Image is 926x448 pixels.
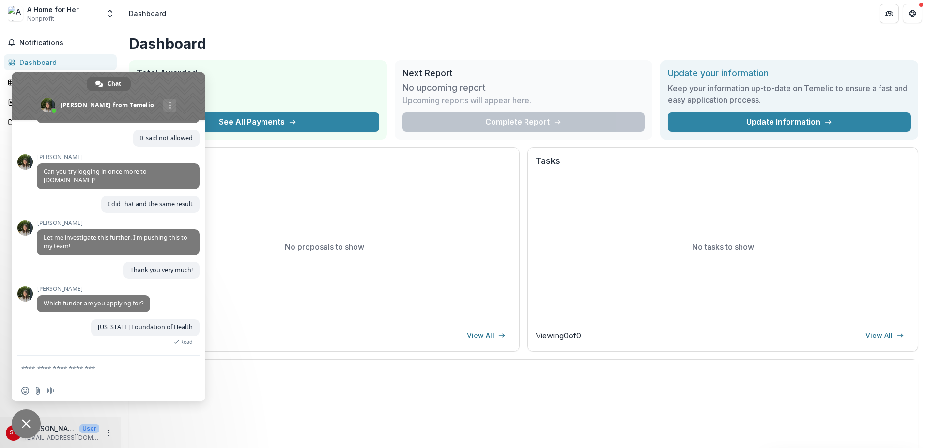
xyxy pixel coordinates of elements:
[25,423,76,433] p: [PERSON_NAME]
[880,4,899,23] button: Partners
[402,82,486,93] h3: No upcoming report
[37,154,200,160] span: [PERSON_NAME]
[903,4,922,23] button: Get Help
[108,77,121,91] span: Chat
[130,266,193,274] span: Thank you very much!
[21,356,176,380] textarea: Compose your message...
[140,134,193,142] span: It said not allowed
[8,6,23,21] img: A Home for Her
[125,6,170,20] nav: breadcrumb
[37,220,200,226] span: [PERSON_NAME]
[44,299,143,307] span: Which funder are you applying for?
[402,95,531,106] p: Upcoming reports will appear here.
[19,39,113,47] span: Notifications
[46,387,54,395] span: Audio message
[25,433,99,442] p: [EMAIL_ADDRESS][DOMAIN_NAME]
[19,57,109,67] div: Dashboard
[44,167,147,184] span: Can you try logging in once more to [DOMAIN_NAME]?
[98,323,193,331] span: [US_STATE] Foundation of Health
[668,82,911,106] h3: Keep your information up-to-date on Temelio to ensure a fast and easy application process.
[137,156,511,174] h2: Proposals
[180,338,193,345] span: Read
[461,328,511,343] a: View All
[129,35,918,52] h1: Dashboard
[692,241,754,253] p: No tasks to show
[4,114,117,130] a: Documents
[103,427,115,439] button: More
[87,77,131,91] a: Chat
[4,35,117,50] button: Notifications
[137,112,379,132] button: See All Payments
[27,4,79,15] div: A Home for Her
[103,4,117,23] button: Open entity switcher
[44,233,187,250] span: Let me investigate this further. I'm pushing this to my team!
[79,424,99,433] p: User
[402,68,645,79] h2: Next Report
[536,156,910,174] h2: Tasks
[4,74,117,90] a: Tasks
[285,241,364,253] p: No proposals to show
[860,328,910,343] a: View All
[137,68,379,79] h2: Total Awarded
[27,15,54,23] span: Nonprofit
[4,94,117,110] a: Proposals
[12,409,41,438] a: Close chat
[668,112,911,132] a: Update Information
[4,54,117,70] a: Dashboard
[10,430,18,436] div: Syreta Toson
[37,286,150,292] span: [PERSON_NAME]
[21,387,29,395] span: Insert an emoji
[536,330,581,341] p: Viewing 0 of 0
[668,68,911,79] h2: Update your information
[34,387,42,395] span: Send a file
[129,8,166,18] div: Dashboard
[108,200,193,208] span: I did that and the same result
